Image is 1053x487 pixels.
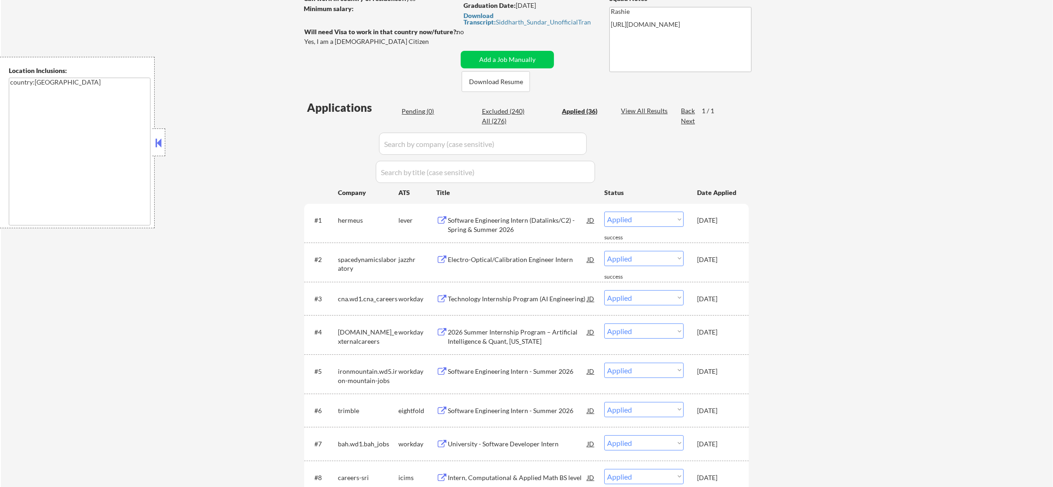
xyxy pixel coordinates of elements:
div: Software Engineering Intern (Datalinks/C2) - Spring & Summer 2026 [448,216,587,234]
div: Intern, Computational & Applied Math BS level [448,473,587,482]
div: Back [681,106,696,116]
div: workday [398,439,436,449]
div: JD [586,251,596,268]
div: bah.wd1.bah_jobs [338,439,398,449]
div: success [604,273,641,281]
div: [DOMAIN_NAME]_externalcareers [338,328,398,346]
div: All (276) [482,116,528,126]
div: lever [398,216,436,225]
input: Search by company (case sensitive) [379,133,587,155]
div: eightfold [398,406,436,415]
div: #4 [314,328,331,337]
a: Download Transcript:Siddharth_Sundar_UnofficialTranscript.pdf [463,12,592,25]
div: Excluded (240) [482,107,528,116]
div: JD [586,323,596,340]
div: [DATE] [697,439,738,449]
div: JD [586,290,596,307]
div: #6 [314,406,331,415]
strong: Graduation Date: [463,1,516,9]
div: Siddharth_Sundar_UnofficialTranscript.pdf [463,12,592,32]
div: no [457,27,483,37]
div: 2026 Summer Internship Program – Artificial Intelligence & Quant, [US_STATE] [448,328,587,346]
div: success [604,234,641,242]
div: #3 [314,294,331,304]
div: #7 [314,439,331,449]
div: [DATE] [697,328,738,337]
div: ATS [398,188,436,197]
div: Yes, I am a [DEMOGRAPHIC_DATA] Citizen [304,37,460,46]
div: Location Inclusions: [9,66,151,75]
div: University - Software Developer Intern [448,439,587,449]
div: Software Engineering Intern - Summer 2026 [448,406,587,415]
div: cna.wd1.cna_careers [338,294,398,304]
div: [DATE] [697,367,738,376]
div: JD [586,469,596,486]
div: workday [398,328,436,337]
button: Download Resume [462,71,530,92]
div: Pending (0) [402,107,448,116]
div: Software Engineering Intern - Summer 2026 [448,367,587,376]
input: Search by title (case sensitive) [376,161,595,183]
div: Date Applied [697,188,738,197]
div: Title [436,188,596,197]
div: [DATE] [463,1,594,10]
div: trimble [338,406,398,415]
div: Company [338,188,398,197]
div: [DATE] [697,406,738,415]
strong: Minimum salary: [304,5,354,12]
div: #8 [314,473,331,482]
strong: Download Transcript: [463,12,496,26]
div: Technology Internship Program (AI Engineering) [448,294,587,304]
div: [DATE] [697,216,738,225]
button: Add a Job Manually [461,51,554,68]
div: JD [586,402,596,419]
div: [DATE] [697,294,738,304]
div: Applications [307,102,398,113]
div: #1 [314,216,331,225]
div: JD [586,212,596,228]
div: spacedynamicslaboratory [338,255,398,273]
div: ironmountain.wd5.iron-mountain-jobs [338,367,398,385]
div: Applied (36) [562,107,608,116]
div: Status [604,184,684,201]
div: [DATE] [697,473,738,482]
div: #2 [314,255,331,264]
div: jazzhr [398,255,436,264]
div: JD [586,435,596,452]
div: icims [398,473,436,482]
div: Electro-Optical/Calibration Engineer Intern [448,255,587,264]
div: hermeus [338,216,398,225]
div: [DATE] [697,255,738,264]
div: 1 / 1 [702,106,723,116]
div: View All Results [621,106,670,116]
div: careers-sri [338,473,398,482]
div: workday [398,367,436,376]
strong: Will need Visa to work in that country now/future?: [304,28,458,36]
div: JD [586,363,596,379]
div: #5 [314,367,331,376]
div: workday [398,294,436,304]
div: Next [681,116,696,126]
